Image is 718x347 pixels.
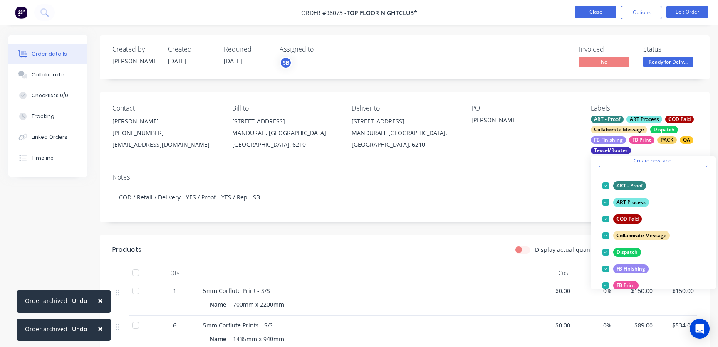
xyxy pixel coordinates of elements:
button: Undo [67,295,92,307]
div: ART Process [613,198,649,207]
button: COD Paid [599,213,645,225]
span: [DATE] [224,57,242,65]
span: $0.00 [536,321,570,330]
div: Required [224,45,270,53]
div: 1435mm x 940mm [230,333,287,345]
button: Order details [8,44,87,64]
div: Order archived [25,296,67,305]
button: Edit Order [666,6,708,18]
div: Dispatch [613,248,641,257]
div: Created by [112,45,158,53]
div: MANDURAH, [GEOGRAPHIC_DATA], [GEOGRAPHIC_DATA], 6210 [352,127,458,150]
div: [STREET_ADDRESS]MANDURAH, [GEOGRAPHIC_DATA], [GEOGRAPHIC_DATA], 6210 [352,116,458,150]
div: Assigned to [280,45,363,53]
button: Collaborate Message [599,230,673,241]
span: Ready for Deliv... [643,57,693,67]
div: Status [643,45,697,53]
div: COD Paid [665,116,694,123]
span: 0% [577,286,612,295]
button: Close [89,319,111,339]
div: Name [210,298,230,310]
div: Deliver to [352,104,458,112]
div: Cost [532,265,574,281]
button: ART Process [599,197,652,208]
span: × [98,295,103,306]
div: QA [680,136,693,144]
span: $150.00 [618,286,653,295]
button: Create new label [599,155,707,167]
div: COD / Retail / Delivery - YES / Proof - YES / Rep - SB [112,185,697,210]
div: FB Print [629,136,654,144]
button: Dispatch [599,246,644,258]
div: Notes [112,173,697,181]
span: $150.00 [659,286,694,295]
div: COD Paid [613,214,642,224]
button: SB [280,57,292,69]
div: [STREET_ADDRESS] [232,116,339,127]
div: Checklists 0/0 [32,92,68,99]
div: Timeline [32,154,54,162]
button: FB Finishing [599,263,652,275]
div: Dispatch [650,126,678,133]
div: [PERSON_NAME] [112,116,219,127]
button: Close [575,6,616,18]
span: Top Floor Nightclub* [347,9,417,17]
div: [STREET_ADDRESS] [352,116,458,127]
div: Created [168,45,214,53]
div: Invoiced [579,45,633,53]
span: Order #98073 - [301,9,347,17]
div: Collaborate [32,71,64,79]
button: ART - Proof [599,180,649,192]
div: [STREET_ADDRESS]MANDURAH, [GEOGRAPHIC_DATA], [GEOGRAPHIC_DATA], 6210 [232,116,339,150]
button: Linked Orders [8,127,87,148]
div: Name [210,333,230,345]
div: 700mm x 2200mm [230,298,287,310]
button: Collaborate [8,64,87,85]
div: ART - Proof [613,181,646,190]
span: 0% [577,321,612,330]
div: ART - Proof [591,116,624,123]
div: Texcel/Router [591,147,631,154]
label: Display actual quantities [535,245,604,254]
span: 1 [173,286,176,295]
div: [EMAIL_ADDRESS][DOMAIN_NAME] [112,139,219,150]
div: Order archived [25,325,67,333]
button: Options [621,6,662,19]
div: Collaborate Message [613,231,670,240]
button: Tracking [8,106,87,127]
img: Factory [15,6,27,19]
div: Qty [150,265,200,281]
div: Labels [591,104,697,112]
span: 6 [173,321,176,330]
span: × [98,323,103,335]
div: Markup [574,265,615,281]
div: Collaborate Message [591,126,647,133]
div: [PERSON_NAME] [112,57,158,65]
div: FB Print [613,281,639,290]
button: FB Print [599,280,642,291]
div: Open Intercom Messenger [690,319,710,339]
span: No [579,57,629,67]
div: Linked Orders [32,133,67,141]
div: Order details [32,50,67,58]
div: Contact [112,104,219,112]
div: FB Finishing [613,264,649,273]
div: Products [112,245,141,255]
span: 5mm Corflute Print - S/S [203,287,270,295]
div: PO [471,104,578,112]
button: Ready for Deliv... [643,57,693,69]
div: Bill to [232,104,339,112]
div: [PHONE_NUMBER] [112,127,219,139]
div: PACK [657,136,677,144]
div: [PERSON_NAME] [471,116,575,127]
div: ART Process [626,116,662,123]
button: Close [89,290,111,310]
span: $0.00 [536,286,570,295]
div: FB Finishing [591,136,626,144]
button: Checklists 0/0 [8,85,87,106]
button: Undo [67,323,92,335]
span: $534.00 [659,321,694,330]
button: Timeline [8,148,87,168]
span: 5mm Corflute Prints - S/S [203,321,273,329]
